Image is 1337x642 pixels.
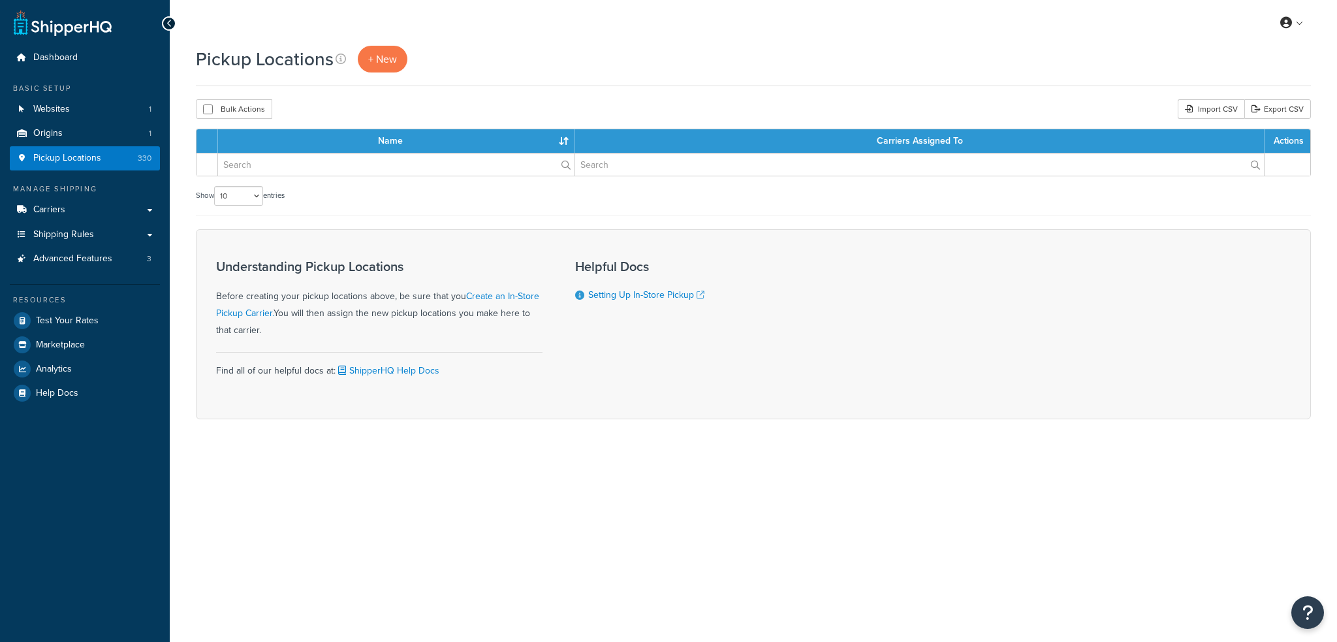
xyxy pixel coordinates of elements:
a: Help Docs [10,381,160,405]
a: Advanced Features 3 [10,247,160,271]
span: Pickup Locations [33,153,101,164]
th: Carriers Assigned To [575,129,1265,153]
a: Websites 1 [10,97,160,121]
a: Export CSV [1244,99,1311,119]
a: Test Your Rates [10,309,160,332]
div: Before creating your pickup locations above, be sure that you You will then assign the new pickup... [216,259,543,339]
span: Websites [33,104,70,115]
div: Manage Shipping [10,184,160,195]
span: Test Your Rates [36,315,99,327]
a: + New [358,46,407,72]
select: Showentries [214,186,263,206]
input: Search [575,153,1264,176]
label: Show entries [196,186,285,206]
input: Search [218,153,574,176]
a: Analytics [10,357,160,381]
a: Origins 1 [10,121,160,146]
span: 1 [149,128,151,139]
li: Advanced Features [10,247,160,271]
li: Pickup Locations [10,146,160,170]
span: Advanced Features [33,253,112,265]
span: Analytics [36,364,72,375]
h3: Understanding Pickup Locations [216,259,543,274]
h3: Helpful Docs [575,259,719,274]
a: ShipperHQ Help Docs [336,364,439,377]
div: Basic Setup [10,83,160,94]
th: Name [218,129,575,153]
button: Bulk Actions [196,99,272,119]
span: 330 [138,153,151,164]
a: Setting Up In-Store Pickup [588,288,704,302]
a: Marketplace [10,333,160,357]
span: Marketplace [36,340,85,351]
a: Carriers [10,198,160,222]
span: Carriers [33,204,65,216]
a: Shipping Rules [10,223,160,247]
a: Pickup Locations 330 [10,146,160,170]
h1: Pickup Locations [196,46,334,72]
a: ShipperHQ Home [14,10,112,36]
span: Dashboard [33,52,78,63]
span: Shipping Rules [33,229,94,240]
th: Actions [1265,129,1310,153]
div: Find all of our helpful docs at: [216,352,543,379]
li: Websites [10,97,160,121]
a: Dashboard [10,46,160,70]
button: Open Resource Center [1291,596,1324,629]
span: Origins [33,128,63,139]
div: Resources [10,295,160,306]
span: 3 [147,253,151,265]
li: Origins [10,121,160,146]
span: Help Docs [36,388,78,399]
span: + New [368,52,397,67]
div: Import CSV [1178,99,1244,119]
span: 1 [149,104,151,115]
